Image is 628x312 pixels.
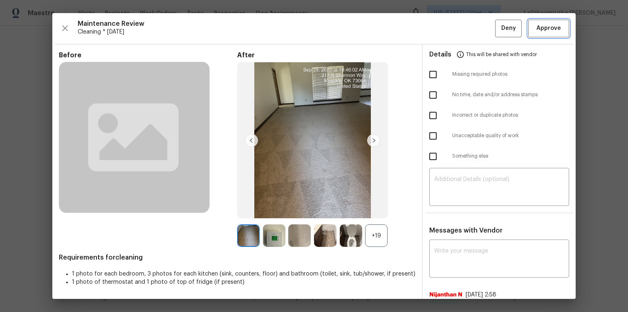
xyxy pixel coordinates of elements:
[78,28,495,36] span: Cleaning * [DATE]
[429,227,502,234] span: Messages with Vendor
[78,20,495,28] span: Maintenance Review
[423,105,576,126] div: Incorrect or duplicate photos
[536,23,561,34] span: Approve
[528,20,569,37] button: Approve
[466,45,537,64] span: This will be shared with vendor
[423,126,576,146] div: Unacceptable quality of work
[365,224,388,247] div: +19
[495,20,522,37] button: Deny
[452,153,569,160] span: Something else
[466,292,496,298] span: [DATE] 2:58
[501,23,516,34] span: Deny
[452,112,569,119] span: Incorrect or duplicate photos
[452,71,569,78] span: Missing required photos
[72,278,415,286] li: 1 photo of thermostat and 1 photo of top of fridge (if present)
[423,85,576,105] div: No time, date and/or address stamps
[429,45,451,64] span: Details
[423,146,576,167] div: Something else
[245,134,258,147] img: left-chevron-button-url
[59,253,415,262] span: Requirements for cleaning
[423,64,576,85] div: Missing required photos
[59,51,237,59] span: Before
[367,134,380,147] img: right-chevron-button-url
[429,291,462,299] span: Nijanthan N
[72,270,415,278] li: 1 photo for each bedroom, 3 photos for each kitchen (sink, counters, floor) and bathroom (toilet,...
[452,91,569,98] span: No time, date and/or address stamps
[237,51,415,59] span: After
[452,132,569,139] span: Unacceptable quality of work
